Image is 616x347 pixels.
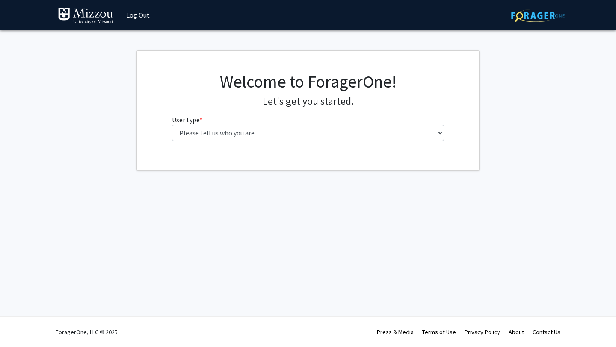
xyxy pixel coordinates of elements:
[56,317,118,347] div: ForagerOne, LLC © 2025
[58,7,113,24] img: University of Missouri Logo
[172,95,444,108] h4: Let's get you started.
[377,328,414,336] a: Press & Media
[422,328,456,336] a: Terms of Use
[509,328,524,336] a: About
[533,328,560,336] a: Contact Us
[172,115,202,125] label: User type
[511,9,565,22] img: ForagerOne Logo
[6,309,36,341] iframe: Chat
[465,328,500,336] a: Privacy Policy
[172,71,444,92] h1: Welcome to ForagerOne!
